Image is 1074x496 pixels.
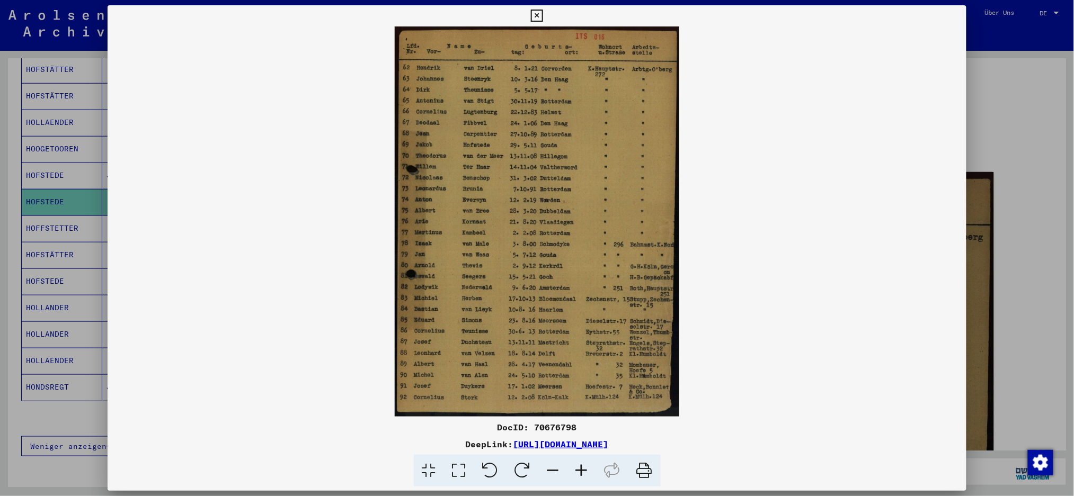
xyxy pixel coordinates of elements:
[513,439,609,449] a: [URL][DOMAIN_NAME]
[1027,449,1053,475] div: Zustimmung ändern
[108,26,967,417] img: 001.jpg
[108,438,967,450] div: DeepLink:
[1028,450,1053,475] img: Zustimmung ändern
[108,421,967,434] div: DocID: 70676798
